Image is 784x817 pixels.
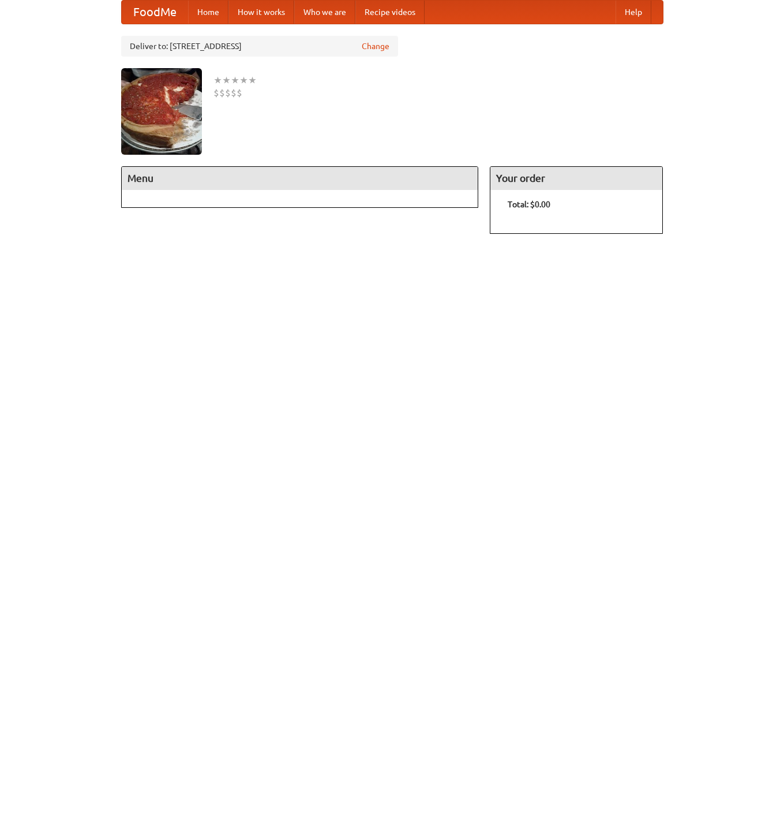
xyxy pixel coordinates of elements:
a: Home [188,1,228,24]
h4: Your order [490,167,662,190]
b: Total: $0.00 [508,200,550,209]
li: ★ [248,74,257,87]
li: $ [225,87,231,99]
img: angular.jpg [121,68,202,155]
a: Who we are [294,1,355,24]
li: ★ [231,74,239,87]
h4: Menu [122,167,478,190]
li: ★ [213,74,222,87]
li: ★ [239,74,248,87]
a: Help [616,1,651,24]
a: Change [362,40,389,52]
li: $ [219,87,225,99]
li: $ [213,87,219,99]
a: Recipe videos [355,1,425,24]
li: $ [231,87,237,99]
li: ★ [222,74,231,87]
a: FoodMe [122,1,188,24]
a: How it works [228,1,294,24]
div: Deliver to: [STREET_ADDRESS] [121,36,398,57]
li: $ [237,87,242,99]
